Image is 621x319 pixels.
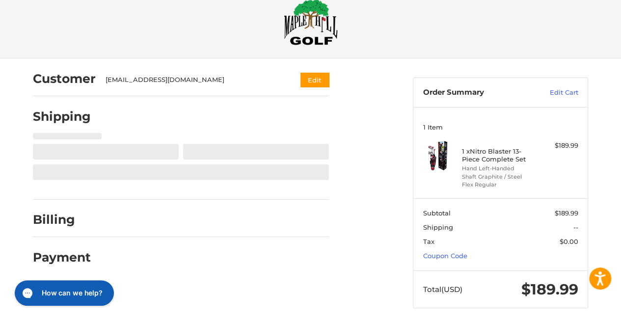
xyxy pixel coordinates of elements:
span: $189.99 [555,209,578,217]
h4: 1 x Nitro Blaster 13-Piece Complete Set [462,147,537,163]
h3: Order Summary [423,88,529,98]
span: $0.00 [560,238,578,245]
li: Hand Left-Handed [462,164,537,173]
iframe: Gorgias live chat messenger [10,277,117,309]
span: Total (USD) [423,285,462,294]
h2: Customer [33,71,96,86]
h3: 1 Item [423,123,578,131]
span: Subtotal [423,209,451,217]
div: [EMAIL_ADDRESS][DOMAIN_NAME] [106,75,282,85]
span: Shipping [423,223,453,231]
h2: Billing [33,212,90,227]
span: Tax [423,238,434,245]
span: -- [573,223,578,231]
button: Edit [300,73,329,87]
a: Edit Cart [529,88,578,98]
span: $189.99 [521,280,578,298]
iframe: Google Customer Reviews [540,292,621,319]
a: Coupon Code [423,252,467,260]
li: Flex Regular [462,181,537,189]
div: $189.99 [540,141,578,151]
li: Shaft Graphite / Steel [462,173,537,181]
h2: Payment [33,250,91,265]
h2: Shipping [33,109,91,124]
